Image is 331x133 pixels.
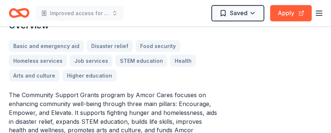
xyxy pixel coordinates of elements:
[211,5,264,21] button: Saved
[35,6,124,21] button: Improved access for disabled visitors to an outdoor Museum
[9,4,29,22] a: Home
[270,5,312,21] button: Apply
[230,8,248,18] span: Saved
[50,9,109,18] span: Improved access for disabled visitors to an outdoor Museum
